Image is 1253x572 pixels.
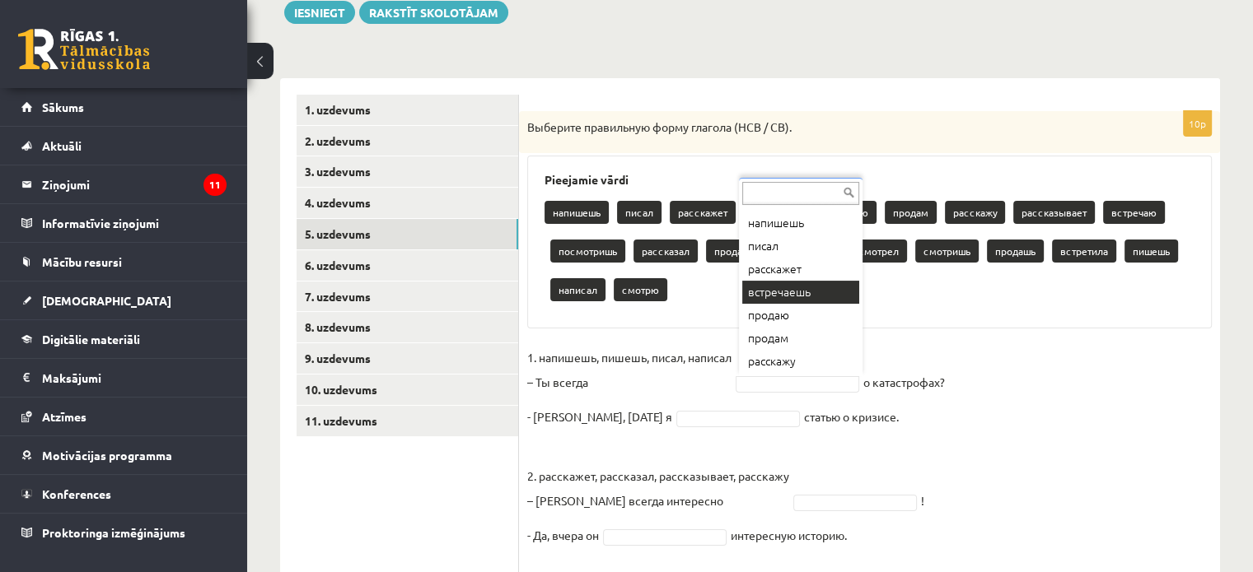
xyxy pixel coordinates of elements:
div: расскажет [742,258,859,281]
div: продам [742,327,859,350]
div: писал [742,235,859,258]
div: встречаешь [742,281,859,304]
div: продаю [742,304,859,327]
div: расскажу [742,350,859,373]
div: напишешь [742,212,859,235]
